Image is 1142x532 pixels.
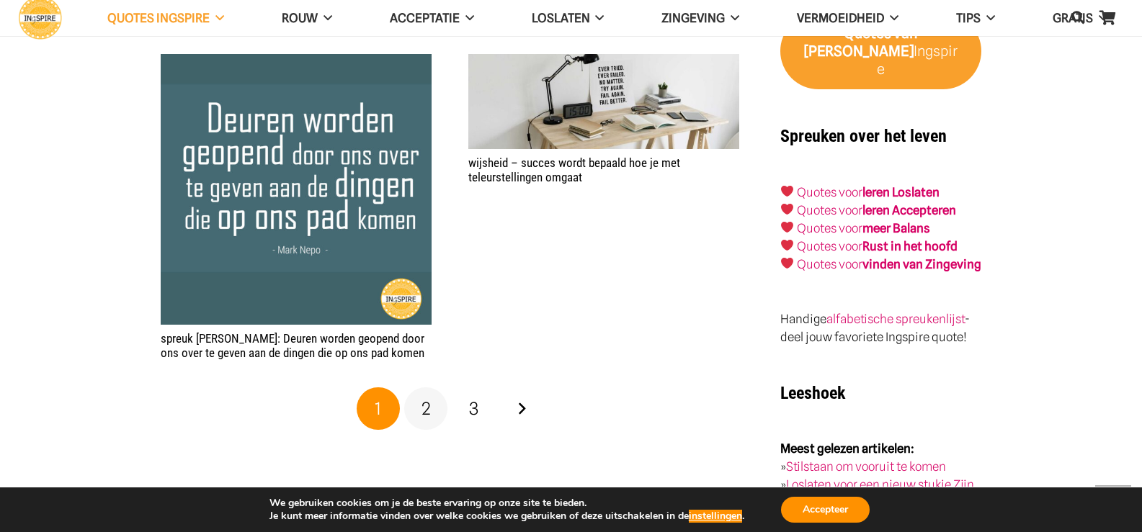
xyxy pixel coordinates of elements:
span: Acceptatie [390,11,460,25]
strong: van [PERSON_NAME] [804,24,918,60]
a: alfabetische spreukenlijst [826,312,965,326]
strong: Spreuken over het leven [780,126,947,146]
span: QUOTES INGSPIRE [107,11,210,25]
a: spreuk Mark Nepo: Deuren worden geopend door ons over te geven aan de dingen die op ons pad komen [161,55,432,70]
a: Quotes voormeer Balans [797,221,930,235]
p: Handige - deel jouw favoriete Ingspire quote! [780,310,981,346]
img: ❤ [781,257,793,269]
a: Loslaten voor een nieuw stukje Zijn [786,477,974,492]
a: Quotes voorvinden van Zingeving [797,257,981,271]
a: leren Accepteren [862,203,956,217]
p: » » » [780,440,981,512]
span: Pagina 1 [357,387,400,430]
a: Quotes voor [797,203,862,217]
a: leren Loslaten [862,185,940,199]
a: Quotes voor [797,185,862,199]
img: ❤ [781,239,793,251]
span: VERMOEIDHEID [797,11,884,25]
span: ROUW [282,11,318,25]
a: Quotes voorRust in het hoofd [797,239,958,253]
span: TIPS [956,11,981,25]
img: ❤ [781,185,793,197]
img: Citaat Mark Nepo: Deuren worden geopend door ons over te geven aan de dingen die op ons pad komen [161,54,432,325]
strong: Leeshoek [780,383,845,403]
button: instellingen [689,510,742,523]
span: GRATIS [1053,11,1093,25]
p: Je kunt meer informatie vinden over welke cookies we gebruiken of deze uitschakelen in de . [269,510,744,523]
a: wijsheid – succes wordt bepaald hoe je met teleurstellingen omgaat [468,155,680,184]
span: 1 [375,398,381,419]
strong: vinden van Zingeving [862,257,981,271]
a: wijsheid – succes wordt bepaald hoe je met teleurstellingen omgaat [468,55,739,70]
img: Spreuken die jou motiveren voor succes - citaten over succes van ingspire [468,54,739,149]
strong: Meest gelezen artikelen: [780,441,914,456]
span: 2 [421,398,431,419]
a: Pagina 2 [404,387,447,430]
span: 3 [469,398,478,419]
p: We gebruiken cookies om je de beste ervaring op onze site te bieden. [269,497,744,510]
button: Accepteer [781,497,870,523]
strong: meer Balans [862,221,930,235]
a: Quotes van [PERSON_NAME]Ingspire [780,13,981,89]
a: Zoeken [1063,1,1092,35]
a: Stilstaan om vooruit te komen [786,459,946,474]
a: Terug naar top [1095,485,1131,521]
span: Loslaten [532,11,590,25]
span: Zingeving [661,11,725,25]
a: Pagina 3 [452,387,496,430]
img: ❤ [781,221,793,233]
a: spreuk [PERSON_NAME]: Deuren worden geopend door ons over te geven aan de dingen die op ons pad k... [161,331,424,360]
img: ❤ [781,203,793,215]
strong: Quotes [844,24,891,42]
strong: Rust in het hoofd [862,239,958,253]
